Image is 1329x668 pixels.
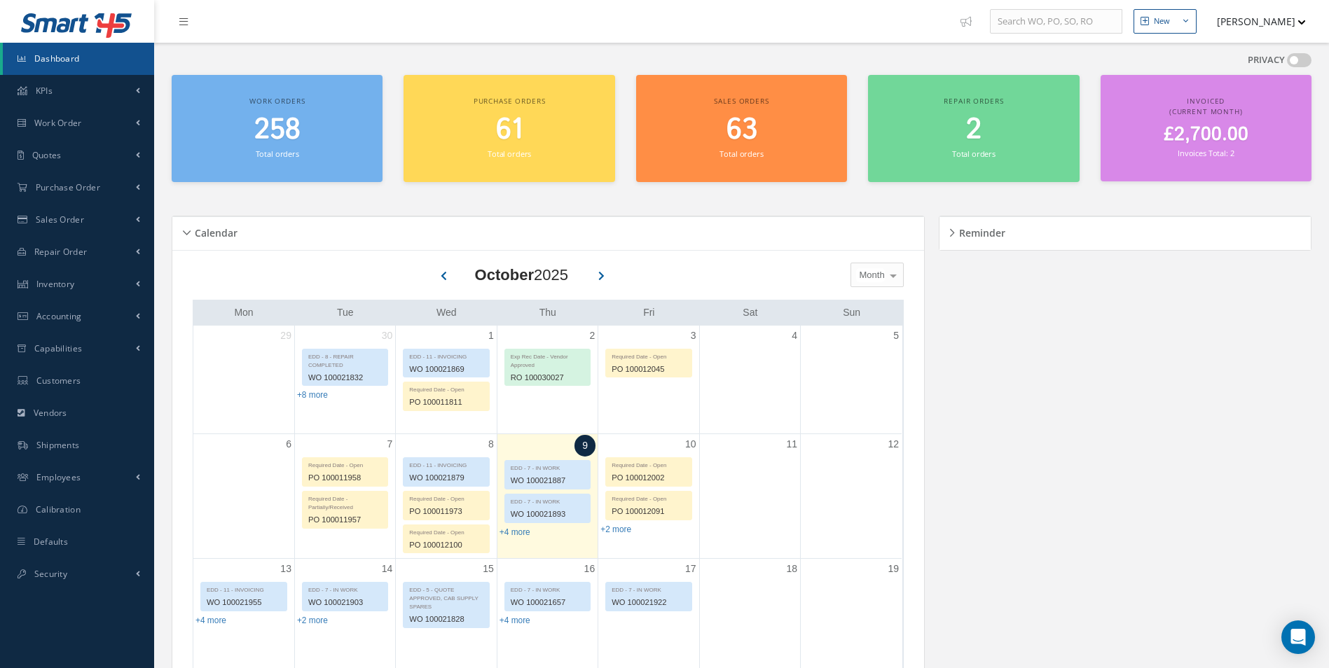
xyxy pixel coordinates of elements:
[966,110,982,150] span: 2
[404,537,488,553] div: PO 100012100
[36,503,81,515] span: Calibration
[404,349,488,361] div: EDD - 11 - INVOICING
[1164,121,1248,148] span: £2,700.00
[606,594,691,611] div: WO 100021922
[303,583,387,594] div: EDD - 7 - IN WORK
[537,304,559,321] a: Thursday
[505,473,590,489] div: WO 100021887
[606,492,691,503] div: Required Date - Open
[486,326,497,346] a: October 1, 2025
[303,349,387,370] div: EDD - 8 - REPAIR COMPLETED
[505,349,590,370] div: Exp Rec Date - Vendor Approved
[574,435,595,457] a: October 9, 2025
[283,434,294,454] a: October 6, 2025
[303,458,387,470] div: Required Date - Open
[719,148,763,159] small: Total orders
[890,326,902,346] a: October 5, 2025
[34,117,82,129] span: Work Order
[3,43,154,75] a: Dashboard
[36,439,80,451] span: Shipments
[1134,9,1197,34] button: New
[496,110,523,150] span: 61
[404,503,488,520] div: PO 100011973
[1101,75,1311,181] a: Invoiced (Current Month) £2,700.00 Invoices Total: 2
[944,96,1003,106] span: Repair orders
[404,75,614,182] a: Purchase orders 61 Total orders
[434,304,460,321] a: Wednesday
[277,326,294,346] a: September 29, 2025
[505,583,590,594] div: EDD - 7 - IN WORK
[404,458,488,470] div: EDD - 11 - INVOICING
[34,407,67,419] span: Vendors
[32,149,62,161] span: Quotes
[990,9,1122,34] input: Search WO, PO, SO, RO
[475,266,534,284] b: October
[586,326,598,346] a: October 2, 2025
[606,361,691,377] div: PO 100012045
[801,433,902,559] td: October 12, 2025
[297,615,328,625] a: Show 2 more events
[404,583,488,611] div: EDD - 5 - QUOTE APPROVED, CAB SUPPLY SPARES
[1169,106,1243,116] span: (Current Month)
[1187,96,1225,106] span: Invoiced
[505,494,590,506] div: EDD - 7 - IN WORK
[486,434,497,454] a: October 8, 2025
[868,75,1079,182] a: Repair orders 2 Total orders
[396,433,497,559] td: October 8, 2025
[294,326,395,434] td: September 30, 2025
[193,433,294,559] td: October 6, 2025
[34,536,68,548] span: Defaults
[840,304,863,321] a: Sunday
[404,361,488,377] div: WO 100021869
[801,326,902,434] td: October 5, 2025
[740,304,760,321] a: Saturday
[636,75,847,182] a: Sales orders 63 Total orders
[714,96,769,106] span: Sales orders
[379,326,396,346] a: September 30, 2025
[404,470,488,486] div: WO 100021879
[505,370,590,386] div: RO 100030027
[598,326,699,434] td: October 3, 2025
[606,349,691,361] div: Required Date - Open
[885,559,902,579] a: October 19, 2025
[955,223,1005,239] h5: Reminder
[201,583,287,594] div: EDD - 11 - INVOICING
[231,304,256,321] a: Monday
[34,568,67,580] span: Security
[334,304,357,321] a: Tuesday
[404,525,488,537] div: Required Date - Open
[497,326,598,434] td: October 2, 2025
[856,268,885,282] span: Month
[34,53,80,64] span: Dashboard
[303,470,387,486] div: PO 100011958
[783,434,800,454] a: October 11, 2025
[297,390,328,400] a: Show 8 more events
[303,594,387,611] div: WO 100021903
[379,559,396,579] a: October 14, 2025
[783,559,800,579] a: October 18, 2025
[497,433,598,559] td: October 9, 2025
[789,326,800,346] a: October 4, 2025
[682,434,699,454] a: October 10, 2025
[1178,148,1234,158] small: Invoices Total: 2
[36,375,81,387] span: Customers
[396,326,497,434] td: October 1, 2025
[606,470,691,486] div: PO 100012002
[36,85,53,97] span: KPIs
[505,506,590,522] div: WO 100021893
[480,559,497,579] a: October 15, 2025
[505,461,590,473] div: EDD - 7 - IN WORK
[474,96,546,106] span: Purchase orders
[640,304,657,321] a: Friday
[36,471,81,483] span: Employees
[34,246,88,258] span: Repair Order
[682,559,699,579] a: October 17, 2025
[195,615,226,625] a: Show 4 more events
[34,342,83,354] span: Capabilities
[1154,15,1170,27] div: New
[699,433,800,559] td: October 11, 2025
[36,278,75,290] span: Inventory
[404,492,488,503] div: Required Date - Open
[500,527,530,537] a: Show 4 more events
[249,96,305,106] span: Work orders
